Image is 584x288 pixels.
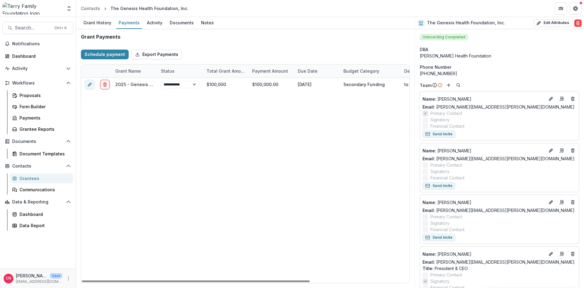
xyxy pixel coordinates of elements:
img: Terry Family Foundation logo [2,2,62,15]
div: Notes [199,18,216,27]
div: Status [157,64,203,78]
div: [PHONE_NUMBER] [420,70,579,77]
span: Financial Contact [430,123,464,129]
p: [PERSON_NAME] [422,96,545,102]
div: Total Grant Amount [203,64,249,78]
div: Communications [19,186,68,193]
div: $100,000.00 [249,78,294,91]
button: Search... [2,22,73,34]
button: Schedule payment [81,50,129,59]
a: Proposals [10,90,73,100]
button: Open Activity [2,64,73,73]
p: User [50,273,62,279]
span: Name : [422,200,436,205]
div: Payments [19,115,68,121]
a: Activity [144,17,165,29]
button: Deletes [569,199,576,206]
div: Description [401,64,446,78]
span: Signatory [430,278,450,284]
a: Email: [PERSON_NAME][EMAIL_ADDRESS][PERSON_NAME][DOMAIN_NAME] [422,259,575,265]
span: Signatory [430,168,450,175]
span: Activity [12,66,64,71]
span: Name : [422,148,436,153]
div: Grant Name [112,64,157,78]
a: Data Report [10,220,73,231]
a: Communications [10,185,73,195]
button: Send Invite [422,130,455,138]
div: Payments [116,18,142,27]
span: Notifications [12,41,71,47]
button: Deletes [569,147,576,154]
a: Form Builder [10,102,73,112]
div: Dashboard [19,211,68,217]
div: Ctrl + K [53,25,68,31]
a: Go to contact [557,197,567,207]
div: Due Date [294,64,340,78]
h2: The Genesis Health Foundation, Inc. [427,20,505,26]
span: Primary Contact [430,272,462,278]
span: Email: [422,208,435,213]
button: Open Documents [2,137,73,146]
a: Documents [167,17,196,29]
span: Name : [422,96,436,102]
div: Carol Nieves [6,276,11,280]
a: Payments [116,17,142,29]
span: Signatory [430,116,450,123]
button: Edit [547,199,554,206]
a: Grantees [10,173,73,183]
span: Documents [12,139,64,144]
div: Status [157,68,178,74]
div: Activity [144,18,165,27]
p: [PERSON_NAME] [422,251,545,257]
a: Name: [PERSON_NAME] [422,147,545,154]
span: Search... [15,25,51,31]
div: Payment Amount [249,64,294,78]
p: [PERSON_NAME] [16,272,47,279]
a: Email: [PERSON_NAME][EMAIL_ADDRESS][PERSON_NAME][DOMAIN_NAME] [422,155,575,162]
a: Document Templates [10,149,73,159]
span: Primary Contact [430,213,462,220]
p: [EMAIL_ADDRESS][DOMAIN_NAME] [16,279,62,284]
span: Email: [422,259,435,265]
nav: breadcrumb [78,4,191,13]
button: Edit Attributes [534,19,572,27]
span: Financial Contact [430,226,464,233]
button: Edit [547,250,554,258]
span: Primary Contact [430,110,462,116]
button: Search [455,82,462,89]
div: Total Grant Amount [203,68,249,74]
a: Go to contact [557,94,567,104]
button: Deletes [569,95,576,102]
a: Go to contact [557,146,567,155]
a: Dashboard [10,209,73,219]
button: Edit [547,95,554,102]
a: Grant History [81,17,114,29]
button: Send Invite [422,182,455,189]
button: Open Contacts [2,161,73,171]
div: Proposals [19,92,68,99]
div: Grant History [81,18,114,27]
button: Notifications [2,39,73,49]
a: Go to contact [557,249,567,259]
span: Onboarding Completed [420,34,468,40]
a: Name: [PERSON_NAME] [422,251,545,257]
a: Payments [10,113,73,123]
button: Delete [574,19,582,27]
p: President & CEO [422,265,576,272]
span: Email: [422,104,435,109]
button: Get Help [569,2,582,15]
div: The Genesis Health Foundation, Inc. [110,5,188,12]
div: to support a Child Life Specialist to work with pediatric patients [404,81,443,88]
span: Contacts [12,164,64,169]
span: Workflows [12,81,64,86]
a: Name: [PERSON_NAME] [422,96,545,102]
span: Financial Contact [430,175,464,181]
button: Open Workflows [2,78,73,88]
div: $100,000 [203,78,249,91]
a: Notes [199,17,216,29]
button: Add [445,82,452,89]
a: Name: [PERSON_NAME] [422,199,545,206]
